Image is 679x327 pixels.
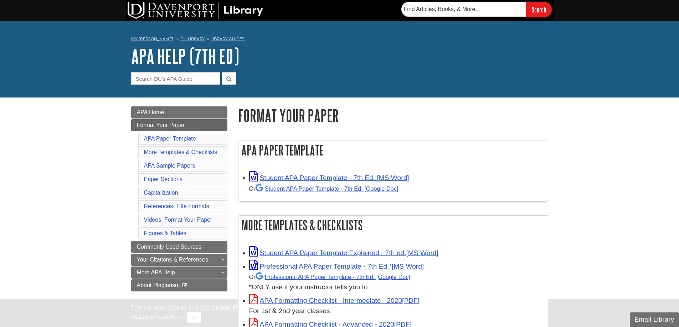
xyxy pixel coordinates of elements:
button: Email Library [630,312,679,327]
i: This link opens in a new window [181,283,187,288]
img: DU Library [128,2,263,19]
form: Searches DU Library's articles, books, and more [401,2,552,17]
a: Read More [154,314,182,320]
a: Format Your Paper [131,119,227,131]
span: Commonly Used Sources [137,244,201,250]
a: APA Home [131,106,227,118]
span: APA Home [137,109,164,115]
a: APA Sample Papers [144,163,195,169]
a: Commonly Used Sources [131,241,227,253]
small: Or [249,274,410,280]
a: Link opens in new window [249,174,409,181]
span: More APA Help [137,269,175,275]
h2: APA Paper Template [238,141,548,160]
a: Videos: Format Your Paper [144,217,212,223]
span: Your Citations & References [137,257,208,263]
a: More Templates & Checklists [144,149,217,155]
a: Link opens in new window [249,297,420,304]
h1: Format Your Paper [238,106,548,125]
a: Student APA Paper Template - 7th Ed. [Google Doc] [256,185,398,192]
a: Link opens in new window [249,249,438,257]
a: My [PERSON_NAME] [131,36,173,42]
a: Professional APA Paper Template - 7th Ed. [256,274,410,280]
a: Your Citations & References [131,254,227,266]
a: About Plagiarism [131,279,227,291]
input: Search DU's APA Guide [131,72,220,85]
h2: More Templates & Checklists [238,216,548,234]
div: For 1st & 2nd year classes [249,306,544,316]
div: *ONLY use if your instructor tells you to [249,271,544,292]
a: APA Help (7th Ed) [131,45,239,67]
a: Library Guides [211,36,245,41]
a: APA Paper Template [144,136,196,142]
a: DU Library [180,36,205,41]
a: Link opens in new window [249,263,424,270]
button: Close [187,312,201,323]
a: References: Title Formats [144,203,209,209]
span: Format Your Paper [137,122,185,128]
div: Guide Page Menu [131,106,227,291]
div: This site uses cookies and records your IP address for usage statistics. Additionally, we use Goo... [131,304,548,323]
span: About Plagiarism [137,282,180,288]
a: Capitalization [144,190,178,196]
a: Paper Sections [144,176,183,182]
input: Find Articles, Books, & More... [401,2,526,17]
a: Figures & Tables [144,230,186,236]
input: Search [526,2,552,17]
a: More APA Help [131,267,227,279]
nav: breadcrumb [131,34,548,46]
small: Or [249,185,398,192]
